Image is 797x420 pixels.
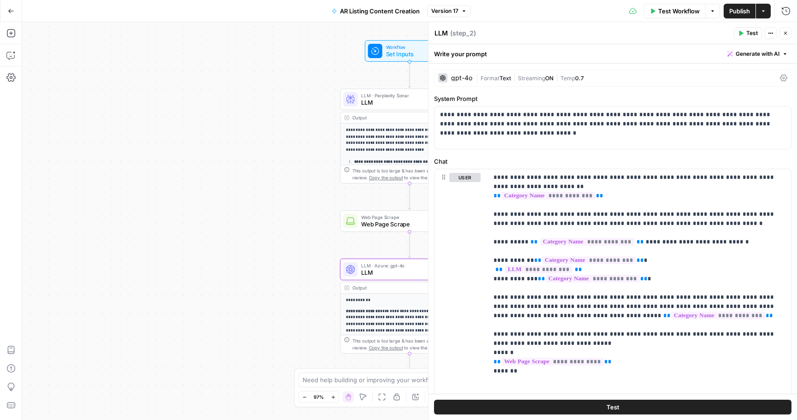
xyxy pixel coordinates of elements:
button: Generate with AI [724,48,791,60]
span: | [511,73,518,82]
span: Copy the output [369,175,403,180]
span: LLM · Azure: gpt-4o [361,262,454,269]
span: Web Page Scrape [361,220,452,229]
span: 97% [314,393,324,401]
span: Test Workflow [658,6,700,16]
button: Test [734,27,762,39]
span: LLM · Perplexity Sonar [361,92,455,99]
span: Temp [560,75,575,82]
g: Edge from step_1 to step_15 [408,183,411,209]
span: LLM [361,268,454,277]
div: This output is too large & has been abbreviated for review. to view the full content. [352,167,475,181]
span: Publish [729,6,750,16]
div: Output [352,114,454,121]
button: user [449,173,481,182]
button: AR Listing Content Creation [326,4,425,18]
div: WorkflowSet InputsInputs [340,40,479,62]
span: Generate with AI [736,50,779,58]
button: Test [434,400,791,414]
span: Web Page Scrape [361,213,452,221]
button: Test Workflow [644,4,705,18]
g: Edge from step_2 to end [408,354,411,379]
g: Edge from start to step_1 [408,62,411,88]
span: Text [500,75,511,82]
div: Output [352,284,465,291]
g: Edge from step_15 to step_2 [408,232,411,258]
span: Test [746,29,758,37]
span: Workflow [386,43,430,51]
button: Publish [724,4,755,18]
span: Set Inputs [386,50,430,59]
span: | [553,73,560,82]
div: Write your prompt [428,44,797,63]
span: | [476,73,481,82]
span: Streaming [518,75,545,82]
label: System Prompt [434,94,791,103]
span: Test [607,402,619,412]
span: Copy the output [369,345,403,350]
button: Version 17 [427,5,471,17]
span: ON [545,75,553,82]
span: 0.7 [575,75,584,82]
label: Chat [434,157,791,166]
span: AR Listing Content Creation [340,6,420,16]
textarea: LLM [434,29,448,38]
span: Format [481,75,500,82]
span: LLM [361,98,455,106]
div: gpt-4o [451,75,472,81]
div: This output is too large & has been abbreviated for review. to view the full content. [352,337,475,351]
span: Version 17 [431,7,458,15]
span: ( step_2 ) [450,29,476,38]
div: Web Page ScrapeWeb Page ScrapeStep 15 [340,210,479,232]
